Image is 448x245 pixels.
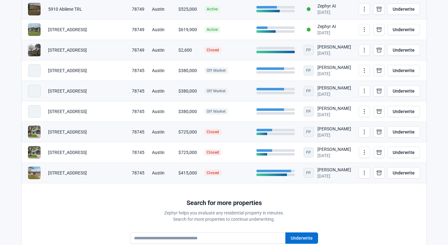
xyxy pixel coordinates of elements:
[387,44,420,56] a: Underwrite
[204,88,228,94] span: Off Market
[317,167,351,173] div: [PERSON_NAME]
[44,40,128,60] td: [STREET_ADDRESS]
[128,40,148,60] td: 78749
[304,168,314,178] span: FP
[373,147,385,158] button: Archive
[317,44,351,50] div: [PERSON_NAME]
[387,126,420,138] a: Underwrite
[128,142,148,163] td: 78745
[317,3,336,9] div: Zephyr AI
[204,129,221,135] span: Closed
[128,20,148,40] td: 78749
[317,105,351,111] div: [PERSON_NAME]
[387,85,420,97] a: Underwrite
[317,85,351,91] div: [PERSON_NAME]
[128,122,148,142] td: 78745
[164,210,284,222] p: Zephyr helps you evaluate any residential property in minutes. Search for more properties to cont...
[44,60,128,81] td: [STREET_ADDRESS]
[317,111,351,118] div: [DATE]
[148,20,174,40] td: Austin
[204,26,220,33] span: Active
[148,81,174,101] td: Austin
[317,152,351,159] div: [DATE]
[304,127,314,137] span: FP
[304,45,314,55] span: FP
[128,163,148,183] td: 78745
[44,81,128,101] td: [STREET_ADDRESS]
[373,65,385,76] button: Archive
[187,198,262,207] p: Search for more properties
[373,85,385,97] button: Archive
[204,6,220,12] span: Active
[304,86,314,96] span: FP
[128,101,148,122] td: 78745
[44,122,128,142] td: [STREET_ADDRESS]
[304,147,314,157] span: FP
[204,149,221,156] span: Closed
[44,20,128,40] td: [STREET_ADDRESS]
[387,3,420,15] a: Underwrite
[148,142,174,163] td: Austin
[175,81,201,101] td: $380,000
[175,122,201,142] td: $725,000
[317,132,351,138] div: [DATE]
[204,67,228,74] span: Off Market
[317,71,351,77] div: [DATE]
[387,65,420,76] a: Underwrite
[148,60,174,81] td: Austin
[204,47,221,53] span: Closed
[175,142,201,163] td: $725,000
[373,24,385,35] button: Archive
[175,101,201,122] td: $380,000
[317,30,336,36] div: [DATE]
[317,64,351,71] div: [PERSON_NAME]
[373,106,385,117] button: Archive
[317,126,351,132] div: [PERSON_NAME]
[317,91,351,97] div: [DATE]
[148,40,174,60] td: Austin
[373,3,385,15] button: Archive
[387,167,420,179] a: Underwrite
[373,167,385,179] button: Archive
[175,20,201,40] td: $619,900
[387,24,420,35] a: Underwrite
[175,163,201,183] td: $415,000
[285,232,318,244] button: Underwrite
[317,50,351,56] div: [DATE]
[148,101,174,122] td: Austin
[175,40,201,60] td: $2,600
[317,23,336,30] div: Zephyr AI
[148,122,174,142] td: Austin
[44,142,128,163] td: [STREET_ADDRESS]
[148,163,174,183] td: Austin
[373,44,385,56] button: Archive
[204,108,228,115] span: Off Market
[317,146,351,152] div: [PERSON_NAME]
[387,147,420,158] a: Underwrite
[304,66,314,76] span: FP
[128,60,148,81] td: 78745
[44,163,128,183] td: [STREET_ADDRESS]
[387,106,420,117] a: Underwrite
[317,9,336,15] div: [DATE]
[317,173,351,179] div: [DATE]
[175,60,201,81] td: $380,000
[304,106,314,117] span: FP
[128,81,148,101] td: 78745
[204,170,221,176] span: Closed
[44,101,128,122] td: [STREET_ADDRESS]
[373,126,385,138] button: Archive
